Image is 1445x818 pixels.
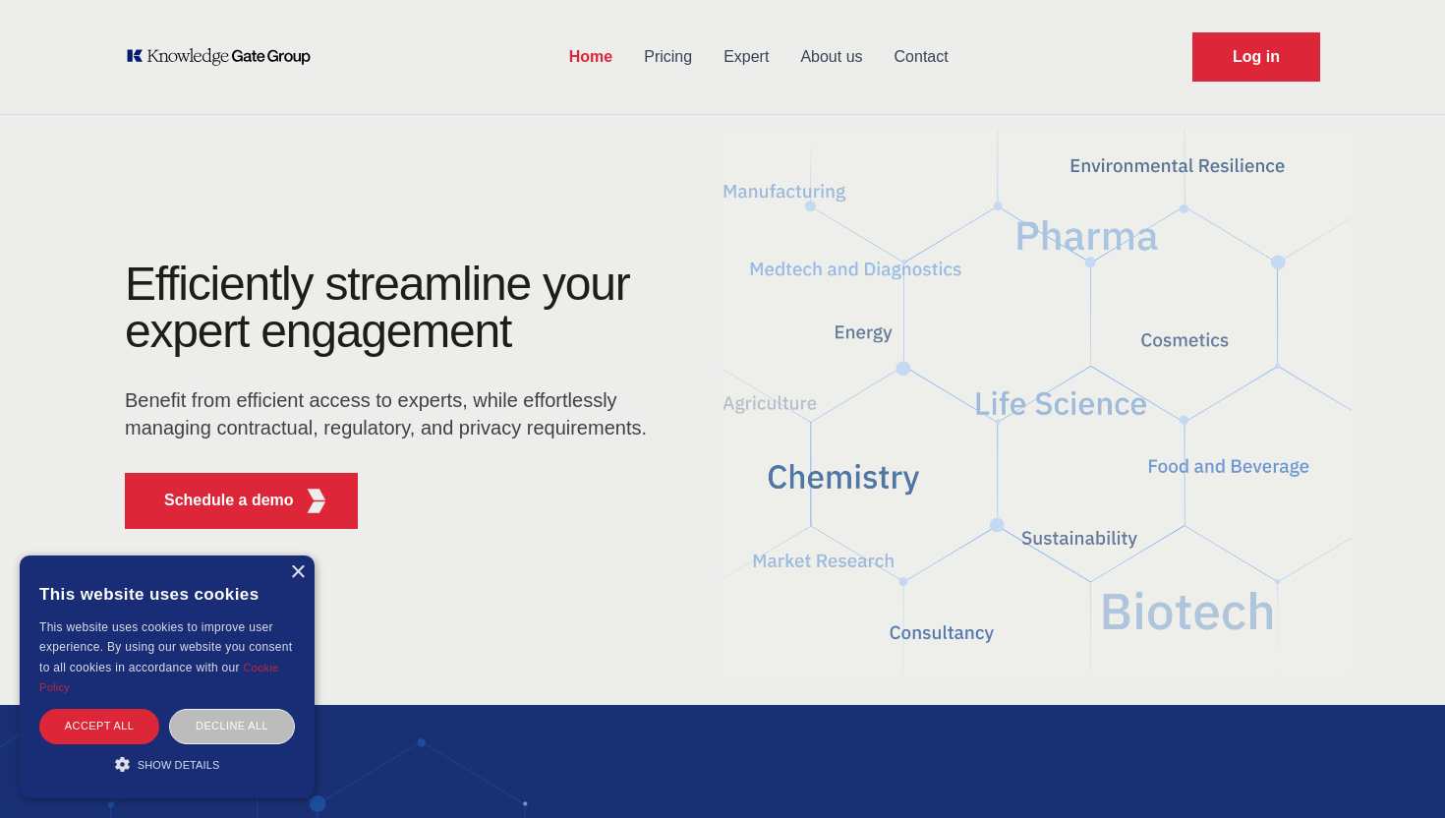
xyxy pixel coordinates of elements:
button: Schedule a demoKGG Fifth Element RED [125,473,358,529]
div: Decline all [169,709,295,743]
div: Accept all [39,709,159,743]
p: Schedule a demo [164,489,294,512]
a: Expert [708,31,784,83]
div: Close [290,565,305,580]
span: Show details [138,759,220,771]
a: Request Demo [1192,32,1320,82]
h1: Efficiently streamline your expert engagement [125,258,630,357]
span: This website uses cookies to improve user experience. By using our website you consent to all coo... [39,620,292,674]
div: Show details [39,754,295,774]
iframe: Chat Widget [1347,724,1445,818]
a: Home [553,31,628,83]
a: Contact [879,31,964,83]
a: KOL Knowledge Platform: Talk to Key External Experts (KEE) [125,47,324,67]
p: Benefit from efficient access to experts, while effortlessly managing contractual, regulatory, an... [125,386,660,441]
a: About us [784,31,878,83]
div: This website uses cookies [39,570,295,617]
a: Cookie Policy [39,662,279,693]
img: KGG Fifth Element RED [722,119,1352,685]
a: Pricing [628,31,708,83]
img: KGG Fifth Element RED [304,489,328,513]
